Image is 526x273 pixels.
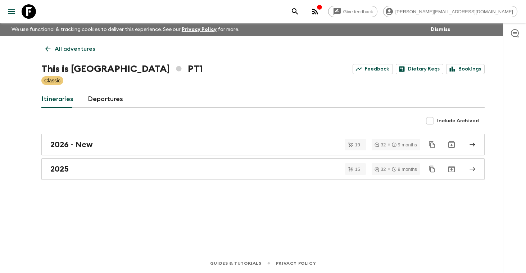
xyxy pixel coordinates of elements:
[426,138,439,151] button: Duplicate
[353,64,393,74] a: Feedback
[392,142,417,147] div: 9 months
[375,142,386,147] div: 32
[446,64,485,74] a: Bookings
[444,162,459,176] button: Archive
[41,134,485,155] a: 2026 - New
[50,140,93,149] h2: 2026 - New
[396,64,443,74] a: Dietary Reqs
[41,62,203,76] h1: This is [GEOGRAPHIC_DATA] PT1
[182,27,217,32] a: Privacy Policy
[276,259,316,267] a: Privacy Policy
[391,9,517,14] span: [PERSON_NAME][EMAIL_ADDRESS][DOMAIN_NAME]
[444,137,459,152] button: Archive
[9,23,242,36] p: We use functional & tracking cookies to deliver this experience. See our for more.
[44,77,60,84] p: Classic
[50,164,69,174] h2: 2025
[437,117,479,124] span: Include Archived
[392,167,417,172] div: 9 months
[41,158,485,180] a: 2025
[41,42,99,56] a: All adventures
[429,24,452,35] button: Dismiss
[351,142,364,147] span: 19
[288,4,302,19] button: search adventures
[383,6,517,17] div: [PERSON_NAME][EMAIL_ADDRESS][DOMAIN_NAME]
[339,9,377,14] span: Give feedback
[55,45,95,53] p: All adventures
[41,91,73,108] a: Itineraries
[351,167,364,172] span: 15
[328,6,377,17] a: Give feedback
[4,4,19,19] button: menu
[210,259,262,267] a: Guides & Tutorials
[88,91,123,108] a: Departures
[375,167,386,172] div: 32
[426,163,439,176] button: Duplicate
